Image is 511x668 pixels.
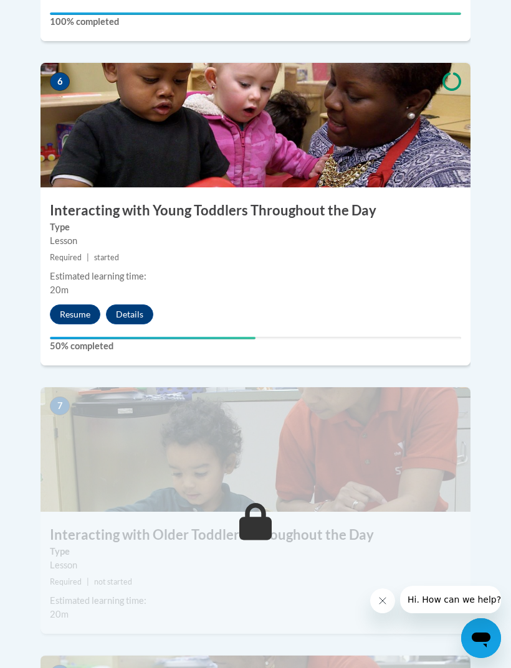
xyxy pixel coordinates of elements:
[370,588,395,613] iframe: Close message
[41,201,470,220] h3: Interacting with Young Toddlers Throughout the Day
[50,72,70,91] span: 6
[94,577,132,586] span: not started
[50,545,461,558] label: Type
[50,285,69,295] span: 20m
[50,397,70,415] span: 7
[50,337,255,339] div: Your progress
[50,220,461,234] label: Type
[50,270,461,283] div: Estimated learning time:
[50,577,82,586] span: Required
[50,558,461,572] div: Lesson
[106,304,153,324] button: Details
[461,618,501,658] iframe: Button to launch messaging window
[50,15,461,29] label: 100% completed
[50,234,461,248] div: Lesson
[87,253,89,262] span: |
[50,594,461,608] div: Estimated learning time:
[94,253,119,262] span: started
[50,12,461,15] div: Your progress
[50,304,100,324] button: Resume
[400,586,501,613] iframe: Message from company
[87,577,89,586] span: |
[41,387,470,512] img: Course Image
[41,525,470,545] h3: Interacting with Older Toddlers Throughout the Day
[50,609,69,619] span: 20m
[50,339,461,353] label: 50% completed
[41,63,470,187] img: Course Image
[50,253,82,262] span: Required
